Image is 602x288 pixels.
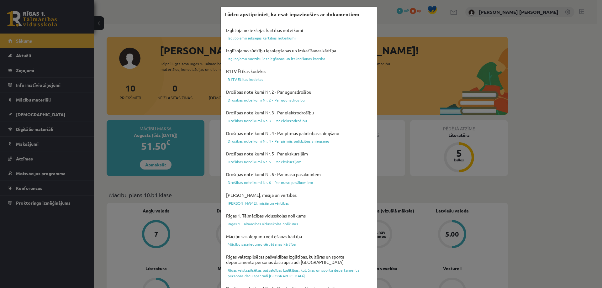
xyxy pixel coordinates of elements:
a: Izglītojamo iekšējās kārtības noteikumi [224,34,373,42]
h4: Mācību sasniegumu vērtēšanas kārtība [224,232,373,241]
a: Mācību sasniegumu vērtēšanas kārtība [224,240,373,248]
h3: Lūdzu apstipriniet, ka esat iepazinušies ar dokumentiem [224,11,359,18]
h4: Drošības noteikumi Nr. 4 - Par pirmās palīdzības sniegšanu [224,129,373,138]
a: Drošības noteikumi Nr. 4 - Par pirmās palīdzības sniegšanu [224,137,373,145]
h4: Izglītojamo iekšējās kārtības noteikumi [224,26,373,34]
a: Rīgas valstspilsētas pašvaldības Izglītības, kultūras un sporta departamenta personas datu apstrā... [224,266,373,280]
a: Izglītojamo sūdzību iesniegšanas un izskatīšanas kārtība [224,55,373,62]
h4: R1TV Ētikas kodekss [224,67,373,76]
a: [PERSON_NAME], misija un vērtības [224,199,373,207]
h4: Drošības noteikumi Nr. 5 - Par ekskursijām [224,149,373,158]
a: Drošības noteikumi Nr. 6 - Par masu pasākumiem [224,179,373,186]
a: Rīgas 1. Tālmācības vidusskolas nolikums [224,220,373,228]
h4: Rīgas valstspilsētas pašvaldības Izglītības, kultūras un sporta departamenta personas datu apstrā... [224,253,373,266]
a: Drošības noteikumi Nr. 3 - Par elektrodrošību [224,117,373,124]
a: Drošības noteikumi Nr. 5 - Par ekskursijām [224,158,373,165]
a: Drošības noteikumi Nr. 2 - Par ugunsdrošību [224,96,373,104]
h4: [PERSON_NAME], misija un vērtības [224,191,373,199]
a: R1TV Ētikas kodekss [224,76,373,83]
h4: Drošības noteikumi Nr. 2 - Par ugunsdrošību [224,88,373,96]
h4: Drošības noteikumi Nr. 6 - Par masu pasākumiem [224,170,373,179]
h4: Izglītojamo sūdzību iesniegšanas un izskatīšanas kārtība [224,46,373,55]
h4: Drošības noteikumi Nr. 3 - Par elektrodrošību [224,108,373,117]
h4: Rīgas 1. Tālmācības vidusskolas nolikums [224,212,373,220]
